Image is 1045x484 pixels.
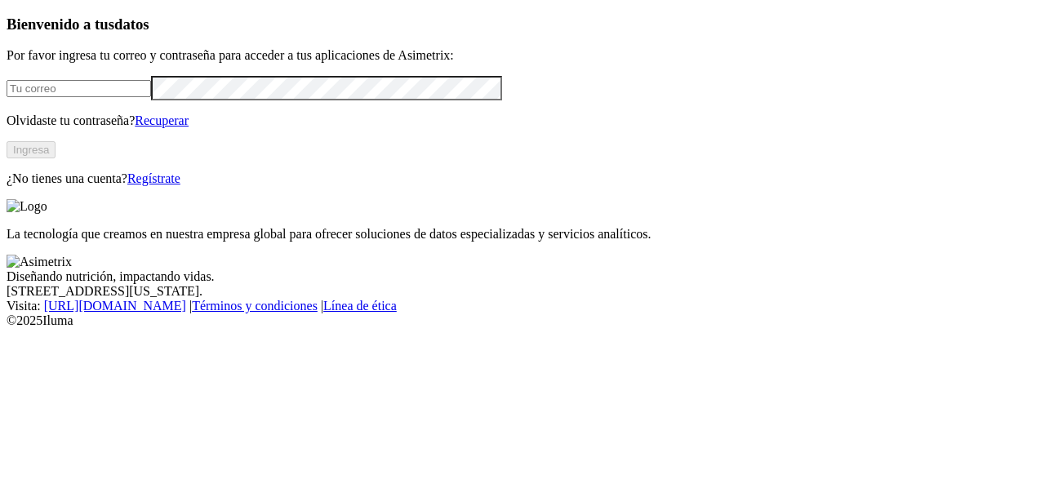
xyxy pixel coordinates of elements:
[7,80,151,97] input: Tu correo
[7,269,1038,284] div: Diseñando nutrición, impactando vidas.
[7,313,1038,328] div: © 2025 Iluma
[7,113,1038,128] p: Olvidaste tu contraseña?
[7,227,1038,242] p: La tecnología que creamos en nuestra empresa global para ofrecer soluciones de datos especializad...
[127,171,180,185] a: Regístrate
[323,299,397,313] a: Línea de ética
[7,299,1038,313] div: Visita : | |
[7,284,1038,299] div: [STREET_ADDRESS][US_STATE].
[7,255,72,269] img: Asimetrix
[7,171,1038,186] p: ¿No tienes una cuenta?
[192,299,318,313] a: Términos y condiciones
[7,141,56,158] button: Ingresa
[135,113,189,127] a: Recuperar
[114,16,149,33] span: datos
[7,16,1038,33] h3: Bienvenido a tus
[44,299,186,313] a: [URL][DOMAIN_NAME]
[7,48,1038,63] p: Por favor ingresa tu correo y contraseña para acceder a tus aplicaciones de Asimetrix:
[7,199,47,214] img: Logo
